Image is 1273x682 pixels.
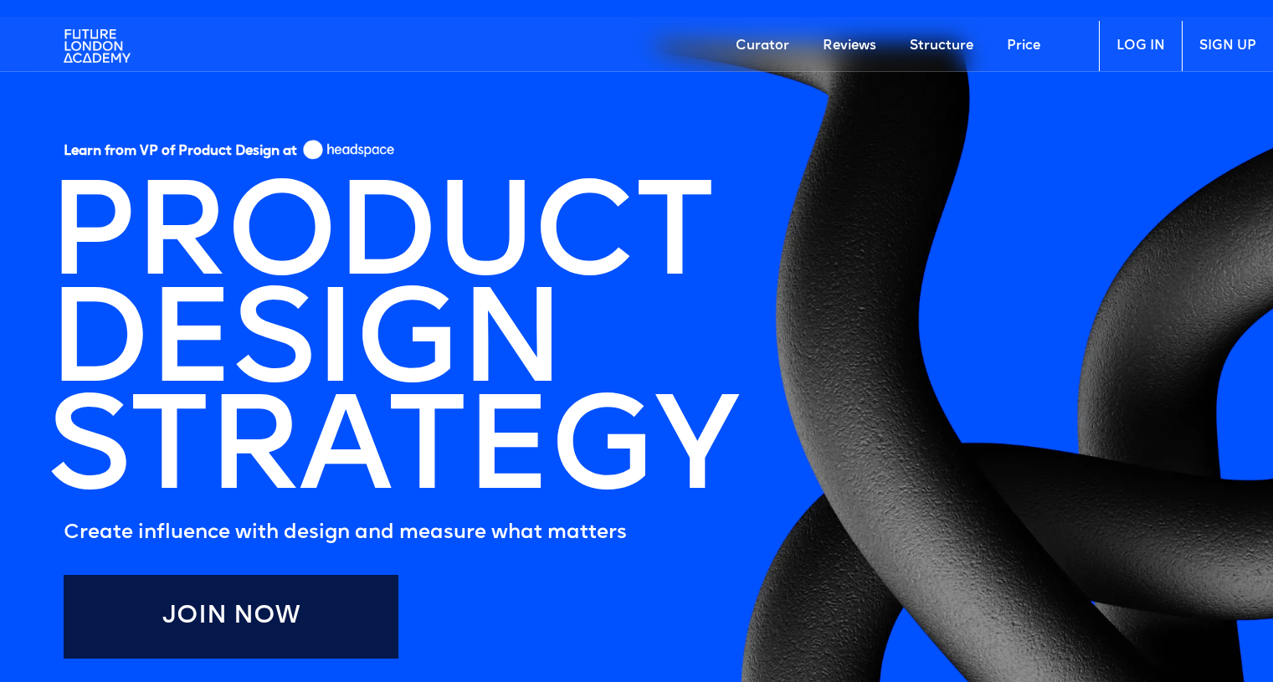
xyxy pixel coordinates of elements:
[64,575,398,659] a: Join Now
[719,21,806,71] a: Curator
[1182,21,1273,71] a: SIGN UP
[1099,21,1182,71] a: LOG IN
[990,21,1057,71] a: Price
[47,187,737,508] h1: PRODUCT DESIGN STRATEGY
[806,21,893,71] a: Reviews
[64,516,737,550] h5: Create influence with design and measure what matters
[893,21,990,71] a: Structure
[64,143,297,166] h5: Learn from VP of Product Design at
